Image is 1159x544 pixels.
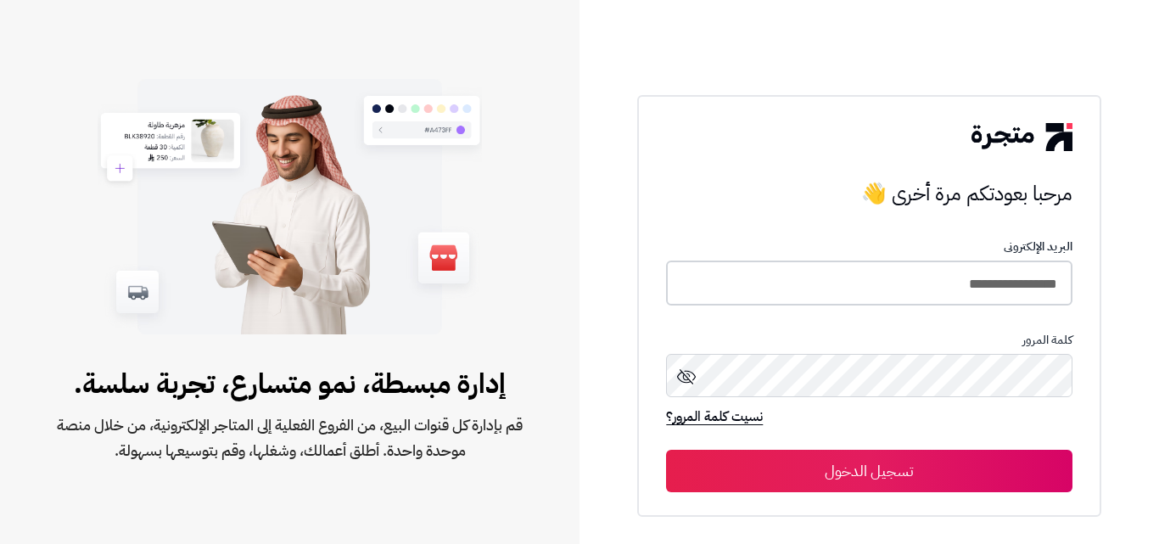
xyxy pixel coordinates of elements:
a: نسيت كلمة المرور؟ [666,407,763,430]
p: كلمة المرور [666,334,1072,347]
span: إدارة مبسطة، نمو متسارع، تجربة سلسة. [54,363,525,404]
button: تسجيل الدخول [666,450,1072,492]
span: قم بإدارة كل قنوات البيع، من الفروع الفعلية إلى المتاجر الإلكترونية، من خلال منصة موحدة واحدة. أط... [54,412,525,463]
img: logo-2.png [971,123,1072,150]
h3: مرحبا بعودتكم مرة أخرى 👋 [666,177,1072,210]
p: البريد الإلكترونى [666,240,1072,254]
